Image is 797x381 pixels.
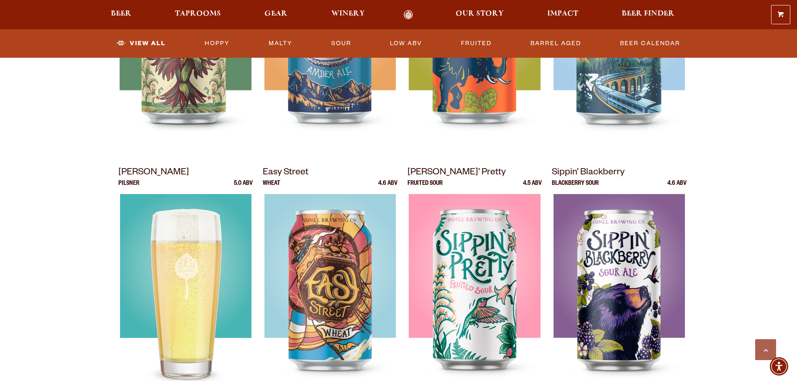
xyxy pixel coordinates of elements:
p: Pilsner [118,181,139,194]
a: Low ABV [387,34,425,53]
a: Odell Home [393,10,424,20]
a: Taprooms [169,10,226,20]
p: Sippin’ Blackberry [552,166,687,181]
a: Malty [265,34,296,53]
a: Winery [326,10,370,20]
p: Wheat [263,181,280,194]
a: Fruited [458,34,495,53]
a: Scroll to top [755,339,776,360]
p: 4.6 ABV [378,181,397,194]
a: Our Story [450,10,509,20]
p: 5.0 ABV [234,181,253,194]
p: Blackberry Sour [552,181,599,194]
a: Sour [328,34,355,53]
p: Fruited Sour [407,181,443,194]
a: Barrel Aged [527,34,584,53]
p: 4.5 ABV [523,181,542,194]
p: [PERSON_NAME] [118,166,253,181]
a: View All [113,34,169,53]
span: Beer [111,10,131,17]
div: Accessibility Menu [770,357,788,376]
span: Taprooms [175,10,221,17]
a: Gear [259,10,293,20]
p: 4.6 ABV [667,181,687,194]
span: Beer Finder [622,10,674,17]
a: Impact [542,10,584,20]
a: Beer [105,10,137,20]
span: Gear [264,10,287,17]
a: Hoppy [201,34,233,53]
a: Beer Finder [616,10,680,20]
span: Our Story [456,10,504,17]
span: Impact [547,10,578,17]
p: Easy Street [263,166,397,181]
span: Winery [331,10,365,17]
p: [PERSON_NAME]’ Pretty [407,166,542,181]
a: Beer Calendar [617,34,684,53]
